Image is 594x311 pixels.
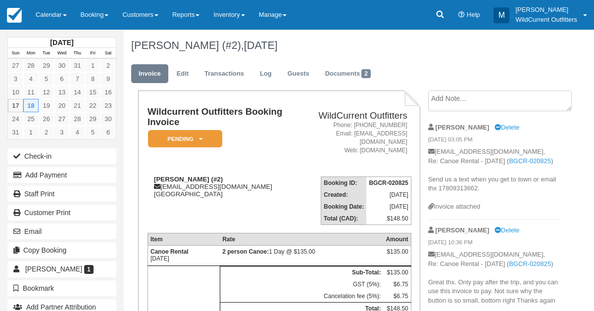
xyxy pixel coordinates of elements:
[23,112,39,126] a: 25
[85,48,100,59] th: Fri
[361,69,371,78] span: 2
[436,124,490,131] strong: [PERSON_NAME]
[428,135,562,146] em: [DATE] 03:05 PM
[169,64,196,84] a: Edit
[458,12,465,18] i: Help
[148,107,297,127] h1: Wildcurrent Outfitters Booking Invoice
[220,233,383,246] th: Rate
[8,72,23,86] a: 3
[84,265,94,274] span: 1
[383,267,411,279] td: $135.00
[321,213,367,225] th: Total (CAD):
[494,7,509,23] div: M
[148,176,297,198] div: [EMAIL_ADDRESS][DOMAIN_NAME] [GEOGRAPHIC_DATA]
[39,59,54,72] a: 29
[70,59,85,72] a: 31
[85,72,100,86] a: 8
[7,167,116,183] button: Add Payment
[154,176,223,183] strong: [PERSON_NAME] (#2)
[85,99,100,112] a: 22
[8,48,23,59] th: Sun
[70,86,85,99] a: 14
[70,48,85,59] th: Thu
[428,202,562,212] div: Invoice attached
[150,248,189,255] strong: Canoe Rental
[100,48,116,59] th: Sat
[509,260,551,267] a: BGCR-020825
[131,64,168,84] a: Invoice
[54,48,69,59] th: Wed
[23,72,39,86] a: 4
[383,290,411,303] td: $6.75
[366,201,411,213] td: [DATE]
[100,72,116,86] a: 9
[54,99,69,112] a: 20
[8,126,23,139] a: 31
[8,86,23,99] a: 10
[23,99,39,112] a: 18
[220,246,383,266] td: 1 Day @ $135.00
[39,126,54,139] a: 2
[39,86,54,99] a: 12
[321,201,367,213] th: Booking Date:
[222,248,269,255] strong: 2 person Canoe
[436,226,490,234] strong: [PERSON_NAME]
[70,72,85,86] a: 7
[244,39,278,51] span: [DATE]
[100,86,116,99] a: 16
[148,233,220,246] th: Item
[220,278,383,290] td: GST (5%):
[252,64,279,84] a: Log
[23,126,39,139] a: 1
[25,265,82,273] span: [PERSON_NAME]
[321,189,367,201] th: Created:
[300,121,407,155] address: Phone: [PHONE_NUMBER] Email: [EMAIL_ADDRESS][DOMAIN_NAME] Web: [DOMAIN_NAME]
[23,48,39,59] th: Mon
[495,226,519,234] a: Delete
[369,179,408,186] strong: BGCR-020825
[366,189,411,201] td: [DATE]
[54,112,69,126] a: 27
[50,39,73,46] strong: [DATE]
[131,40,562,51] h1: [PERSON_NAME] (#2),
[54,59,69,72] a: 30
[509,157,551,165] a: BGCR-020825
[383,233,411,246] th: Amount
[515,5,577,15] p: [PERSON_NAME]
[7,186,116,202] a: Staff Print
[7,261,116,277] a: [PERSON_NAME] 1
[85,126,100,139] a: 5
[495,124,519,131] a: Delete
[467,11,480,18] span: Help
[428,238,562,249] em: [DATE] 10:36 PM
[100,126,116,139] a: 6
[300,111,407,121] h2: WildCurrent Outfitters
[70,99,85,112] a: 21
[321,177,367,189] th: Booking ID:
[85,112,100,126] a: 29
[7,280,116,296] button: Bookmark
[85,86,100,99] a: 15
[148,246,220,266] td: [DATE]
[8,99,23,112] a: 17
[8,112,23,126] a: 24
[220,267,383,279] th: Sub-Total:
[23,59,39,72] a: 28
[39,48,54,59] th: Tue
[280,64,317,84] a: Guests
[70,112,85,126] a: 28
[220,290,383,303] td: Cancelation fee (5%):
[7,205,116,221] a: Customer Print
[54,126,69,139] a: 3
[7,242,116,258] button: Copy Booking
[7,8,22,23] img: checkfront-main-nav-mini-logo.png
[85,59,100,72] a: 1
[8,59,23,72] a: 27
[428,147,562,202] p: [EMAIL_ADDRESS][DOMAIN_NAME], Re: Canoe Rental - [DATE] ( ) Send us a text when you get to town o...
[383,278,411,290] td: $6.75
[54,72,69,86] a: 6
[54,86,69,99] a: 13
[197,64,251,84] a: Transactions
[515,15,577,25] p: WildCurrent Outfitters
[100,59,116,72] a: 2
